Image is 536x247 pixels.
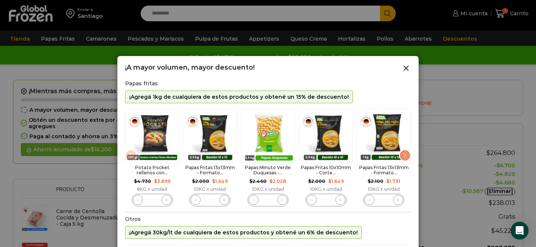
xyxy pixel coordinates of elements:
span: $ [249,178,252,184]
bdi: 1.649 [328,178,344,184]
bdi: 2.000 [308,178,325,184]
h2: Papas Fritas 13x13mm - Formato... [183,165,237,176]
span: $ [308,178,311,184]
div: 4 / 10 [299,107,353,208]
div: 1 / 10 [125,107,179,208]
input: Product quantity [321,195,331,205]
div: 8KG x unidad [125,187,179,192]
bdi: 2.028 [269,178,286,184]
h2: Papas fritas [125,80,411,87]
span: $ [269,178,272,184]
p: ¡Agregá 1kg de cualquiera de estos productos y obtené un 15% de descuento! [129,94,349,100]
h2: Potato Pocket rellenos con... [125,165,179,176]
span: $ [134,178,137,184]
input: Product quantity [379,195,389,205]
div: Open Intercom Messenger [511,222,529,240]
div: 5 / 10 [357,107,411,208]
div: 10KG x unidad [357,187,411,192]
span: $ [212,178,215,184]
h2: ¡A mayor volumen, mayor descuento! [125,64,255,72]
h2: Papas Fritas 13x13mm - Formato... [357,165,411,176]
h2: Papas Fritas 10x10mm - Corte... [299,165,353,176]
div: 10KG x unidad [241,187,295,192]
h2: Otros [125,216,411,222]
bdi: 2.460 [249,178,267,184]
bdi: 3.899 [154,178,170,184]
h2: Papas Minuto Verde Duquesas -... [241,165,295,176]
bdi: 1.731 [386,178,400,184]
bdi: 4.730 [134,178,151,184]
input: Product quantity [205,195,215,205]
p: ¡Agregá 30kg/lt de cualquiera de estos productos y obtené un 6% de descuento! [129,229,358,236]
div: 2 / 10 [183,107,237,208]
span: $ [386,178,389,184]
bdi: 2.100 [368,178,383,184]
input: Product quantity [263,195,273,205]
div: 10KG x unidad [183,187,237,192]
div: Next slide [399,149,411,161]
bdi: 1.649 [212,178,228,184]
span: $ [368,178,371,184]
span: $ [328,178,331,184]
div: 10KG x unidad [299,187,353,192]
div: 3 / 10 [241,107,295,208]
bdi: 2.000 [192,178,209,184]
span: $ [154,178,157,184]
span: $ [192,178,195,184]
input: Product quantity [147,195,157,205]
